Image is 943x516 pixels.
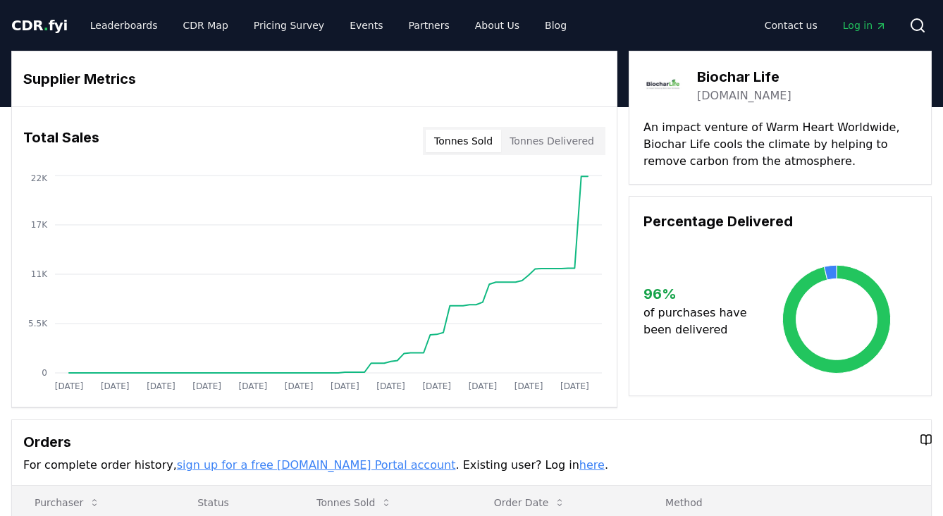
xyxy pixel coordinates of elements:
a: Events [338,13,394,38]
h3: 96 % [643,283,756,305]
img: Biochar Life-logo [643,66,683,105]
tspan: [DATE] [376,381,405,391]
tspan: [DATE] [192,381,221,391]
tspan: [DATE] [239,381,268,391]
tspan: [DATE] [101,381,130,391]
p: Method [654,496,920,510]
span: CDR fyi [11,17,68,34]
nav: Main [79,13,578,38]
tspan: [DATE] [469,381,498,391]
p: An impact venture of Warm Heart Worldwide, Biochar Life cools the climate by helping to remove ca... [643,119,917,170]
h3: Supplier Metrics [23,68,605,90]
a: About Us [464,13,531,38]
p: of purchases have been delivered [643,305,756,338]
tspan: 17K [31,220,48,230]
tspan: 0 [42,368,47,378]
tspan: [DATE] [422,381,451,391]
a: [DOMAIN_NAME] [697,87,791,104]
span: Log in [843,18,887,32]
nav: Main [753,13,898,38]
p: Status [186,496,283,510]
tspan: 22K [31,173,48,183]
tspan: [DATE] [55,381,84,391]
a: Log in [832,13,898,38]
h3: Biochar Life [697,66,791,87]
tspan: 11K [31,269,48,279]
a: Partners [397,13,461,38]
a: CDR.fyi [11,16,68,35]
h3: Orders [23,431,920,453]
tspan: [DATE] [560,381,589,391]
a: Leaderboards [79,13,169,38]
a: sign up for a free [DOMAIN_NAME] Portal account [177,458,456,472]
h3: Percentage Delivered [643,211,917,232]
tspan: 5.5K [28,319,48,328]
button: Tonnes Sold [426,130,501,152]
a: CDR Map [172,13,240,38]
a: Contact us [753,13,829,38]
a: here [579,458,605,472]
span: . [44,17,49,34]
h3: Total Sales [23,127,99,155]
tspan: [DATE] [147,381,175,391]
a: Blog [534,13,578,38]
tspan: [DATE] [514,381,543,391]
tspan: [DATE] [285,381,314,391]
button: Tonnes Delivered [501,130,603,152]
a: Pricing Survey [242,13,335,38]
p: For complete order history, . Existing user? Log in . [23,457,920,474]
tspan: [DATE] [331,381,359,391]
